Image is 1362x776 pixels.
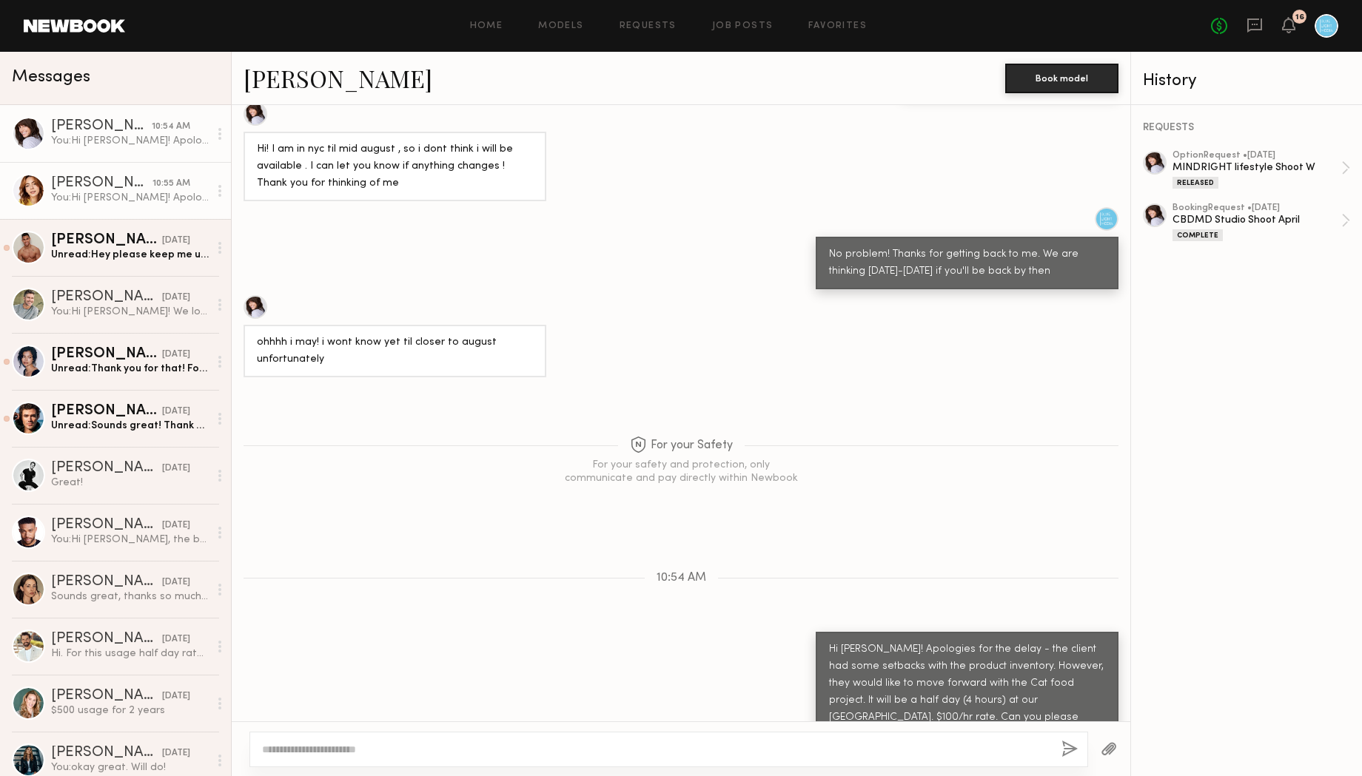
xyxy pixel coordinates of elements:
div: [PERSON_NAME] [51,176,152,191]
div: You: Hi [PERSON_NAME], the brand has decided to go in another direction. We hope to work together... [51,533,209,547]
div: [DATE] [162,462,190,476]
div: Unread: Hey please keep me updated with the dates when you find out. As of now, the 12th is looki... [51,248,209,262]
div: option Request • [DATE] [1173,151,1341,161]
div: [PERSON_NAME] [51,290,162,305]
a: optionRequest •[DATE]MINDRIGHT lifestyle Shoot WReleased [1173,151,1350,189]
button: Book model [1005,64,1118,93]
div: Hi. For this usage half day rate for 4-5 hrs is 800$ [51,647,209,661]
a: bookingRequest •[DATE]CBDMD Studio Shoot AprilComplete [1173,203,1350,241]
div: [DATE] [162,689,190,704]
div: [PERSON_NAME] [51,575,162,590]
div: [DATE] [162,291,190,305]
div: REQUESTS [1143,123,1350,133]
div: No problem! Thanks for getting back to me. We are thinking [DATE]-[DATE] if you'll be back by then [829,246,1105,280]
div: Released [1173,177,1218,189]
span: Messages [12,69,90,86]
div: [DATE] [162,234,190,248]
div: You: Hi [PERSON_NAME]! We look forward to seeing you [DATE]! Here is my phone # in case you need ... [51,305,209,319]
div: ohhhh i may! i wont know yet til closer to august unfortunately [257,334,533,368]
div: $500 usage for 2 years [51,704,209,718]
div: Unread: Thank you for that! For the last week of July i'm available the 29th or 31st. The first t... [51,362,209,376]
a: Job Posts [712,21,774,31]
a: Home [470,21,503,31]
div: [PERSON_NAME] [51,347,162,362]
div: 16 [1295,13,1304,21]
div: MINDRIGHT lifestyle Shoot W [1173,161,1341,175]
div: [PERSON_NAME] [51,233,162,248]
div: Unread: Sounds great! Thank you! [51,419,209,433]
div: For your safety and protection, only communicate and pay directly within Newbook [563,459,799,485]
div: Hi [PERSON_NAME]! Apologies for the delay - the client had some setbacks with the product invento... [829,641,1105,743]
div: [PERSON_NAME] [51,518,162,533]
div: [DATE] [162,576,190,590]
div: Hi! I am in nyc til mid august , so i dont think i will be available . I can let you know if anyt... [257,141,533,192]
div: CBDMD Studio Shoot April [1173,213,1341,227]
a: [PERSON_NAME] [244,62,432,94]
div: [DATE] [162,519,190,533]
div: Great! [51,476,209,490]
div: You: okay great. Will do! [51,760,209,775]
div: [PERSON_NAME] [51,689,162,704]
div: [DATE] [162,405,190,419]
div: 10:55 AM [152,177,190,191]
a: Requests [620,21,677,31]
div: History [1143,72,1350,90]
a: Book model [1005,71,1118,84]
div: Sounds great, thanks so much for your consideration! Xx [51,590,209,604]
span: For your Safety [630,436,733,455]
div: [DATE] [162,632,190,647]
div: 10:54 AM [152,120,190,134]
div: [DATE] [162,746,190,760]
a: Favorites [808,21,867,31]
div: [PERSON_NAME] [51,119,152,134]
div: You: Hi [PERSON_NAME]! Apologies for the delay - the client had some setbacks with the product in... [51,191,209,205]
a: Models [538,21,583,31]
div: [DATE] [162,348,190,362]
div: Complete [1173,229,1223,241]
div: You: Hi [PERSON_NAME]! Apologies for the delay - the client had some setbacks with the product in... [51,134,209,148]
div: [PERSON_NAME] [51,404,162,419]
div: booking Request • [DATE] [1173,203,1341,213]
span: 10:54 AM [657,572,706,584]
div: [PERSON_NAME] [51,632,162,647]
div: [PERSON_NAME] [51,461,162,476]
div: [PERSON_NAME] [51,746,162,760]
